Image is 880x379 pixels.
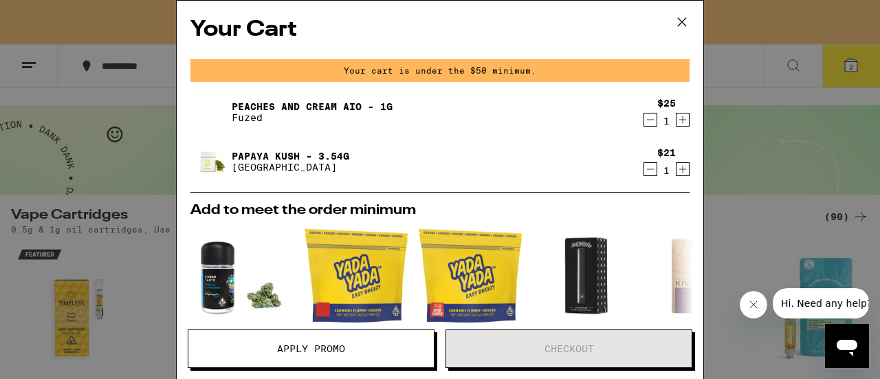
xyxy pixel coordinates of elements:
img: Peaches and Cream AIO - 1g [190,93,229,131]
img: Kiva Confections - Blackberry Dark Chocolate Bar [647,224,750,327]
span: Hi. Need any help? [8,10,99,21]
iframe: Close message [740,291,767,318]
p: [GEOGRAPHIC_DATA] [232,162,349,173]
img: Yada Yada - Gush Mints Pre-Ground - 14g [419,224,522,327]
a: Peaches and Cream AIO - 1g [232,101,393,112]
img: Heavy Hitters - 510 Black Variable Voltage Battery & Charger [533,224,636,327]
h2: Your Cart [190,14,690,45]
div: Your cart is under the $50 minimum. [190,59,690,82]
div: $21 [657,147,676,158]
span: Checkout [544,344,594,354]
button: Decrement [643,113,657,127]
button: Decrement [643,162,657,176]
button: Apply Promo [188,329,434,368]
p: Fuzed [232,112,393,123]
img: Glass House - Sugar Tarts - 3.5g [190,224,294,327]
button: Checkout [445,329,692,368]
div: 1 [657,116,676,127]
span: Apply Promo [277,344,345,354]
img: Yada Yada - Glitter Bomb Pre-Ground - 14g [305,224,408,327]
button: Increment [676,162,690,176]
div: $25 [657,98,676,109]
img: Papaya Kush - 3.54g [190,142,229,181]
iframe: Button to launch messaging window [825,324,869,368]
h2: Add to meet the order minimum [190,204,690,217]
a: Papaya Kush - 3.54g [232,151,349,162]
div: 1 [657,165,676,176]
button: Increment [676,113,690,127]
iframe: Message from company [773,288,869,318]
